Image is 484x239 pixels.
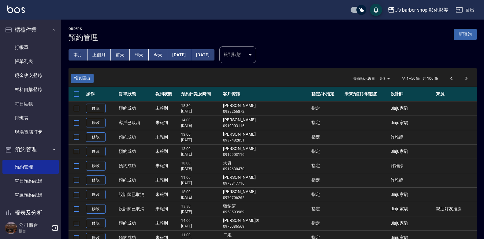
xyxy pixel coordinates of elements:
p: [DATE] [181,137,220,143]
td: 預約成功 [117,144,154,159]
td: Jiaju家駒 [389,202,435,216]
th: 指定/不指定 [310,87,343,101]
p: 11:00 [181,232,220,238]
td: 預約成功 [117,173,154,187]
h2: Orders [69,27,98,31]
a: 每日結帳 [2,97,59,111]
td: [PERSON_NAME] [222,101,310,116]
p: 0958593989 [223,209,308,215]
td: Jiaju家駒 [389,216,435,230]
p: [DATE] [181,108,220,114]
p: 18:00 [181,160,220,166]
td: 指定 [310,173,343,187]
td: Jiaju家駒 [389,101,435,116]
a: 修改 [86,104,106,113]
button: 昨天 [130,49,149,61]
a: 排班表 [2,111,59,125]
button: 報表及分析 [2,205,59,221]
td: 指定 [310,187,343,202]
p: 0970706262 [223,195,308,200]
p: [DATE] [181,123,220,128]
div: J’s barber shop 彰化彰美 [395,6,448,14]
td: 未報到 [154,101,180,116]
h5: 公司櫃台 [19,222,50,228]
td: [PERSON_NAME] [222,116,310,130]
th: 客戶資訊 [222,87,310,101]
td: 未報到 [154,173,180,187]
img: Person [5,222,17,234]
p: 每頁顯示數量 [353,76,375,81]
p: 13:00 [181,146,220,152]
td: 設計師已取消 [117,202,154,216]
td: 未報到 [154,159,180,173]
td: 未報到 [154,202,180,216]
td: 指定 [310,159,343,173]
p: 13:00 [181,132,220,137]
p: 0919903116 [223,123,308,129]
td: 許雅婷 [389,159,435,173]
a: 新預約 [454,31,477,37]
button: 櫃檯作業 [2,22,59,38]
td: 預約成功 [117,101,154,116]
td: 未報到 [154,144,180,159]
td: 未報到 [154,130,180,144]
a: 修改 [86,147,106,156]
p: 18:00 [181,189,220,195]
h3: 預約管理 [69,33,98,42]
td: Jiaju家駒 [389,116,435,130]
p: 第 1–50 筆 共 100 筆 [402,76,438,81]
button: 前天 [111,49,130,61]
img: Logo [7,6,25,13]
button: 上個月 [87,49,111,61]
p: 14:00 [181,117,220,123]
button: J’s barber shop 彰化彰美 [385,4,451,16]
th: 預約日期及時間 [180,87,222,101]
a: 修改 [86,204,106,214]
p: 11:00 [181,175,220,180]
th: 報到狀態 [154,87,180,101]
p: 0989266872 [223,109,308,114]
td: [PERSON_NAME] [222,173,310,187]
a: 單週預約紀錄 [2,188,59,202]
button: 今天 [149,49,168,61]
td: 預約成功 [117,216,154,230]
th: 設計師 [389,87,435,101]
p: 櫃台 [19,228,50,234]
div: 50 [378,70,392,87]
button: 預約管理 [2,142,59,157]
a: 修改 [86,175,106,185]
a: 修改 [86,118,106,127]
p: [DATE] [181,223,220,229]
button: 本月 [69,49,87,61]
button: save [370,4,382,16]
td: Jiaju家駒 [389,187,435,202]
td: 指定 [310,216,343,230]
td: [PERSON_NAME]® [222,216,310,230]
th: 未來預訂(待確認) [343,87,389,101]
td: 客戶已取消 [117,116,154,130]
p: [DATE] [181,195,220,200]
p: [DATE] [181,166,220,171]
td: 親朋好友推薦 [434,202,477,216]
td: [PERSON_NAME] [222,144,310,159]
a: 帳單列表 [2,54,59,68]
p: [DATE] [181,180,220,186]
a: 材料自購登錄 [2,83,59,97]
td: 指定 [310,130,343,144]
a: 現場電腦打卡 [2,125,59,139]
td: 指定 [310,101,343,116]
p: [DATE] [181,209,220,215]
a: 預約管理 [2,160,59,174]
td: [PERSON_NAME] [222,130,310,144]
td: 未報到 [154,216,180,230]
td: [PERSON_NAME] [222,187,310,202]
p: 18:30 [181,103,220,108]
p: 0978817716 [223,181,308,186]
p: 13:30 [181,204,220,209]
a: 修改 [86,132,106,142]
button: [DATE] [191,49,214,61]
th: 來源 [434,87,477,101]
p: 14:00 [181,218,220,223]
button: 報表匯出 [71,74,94,83]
